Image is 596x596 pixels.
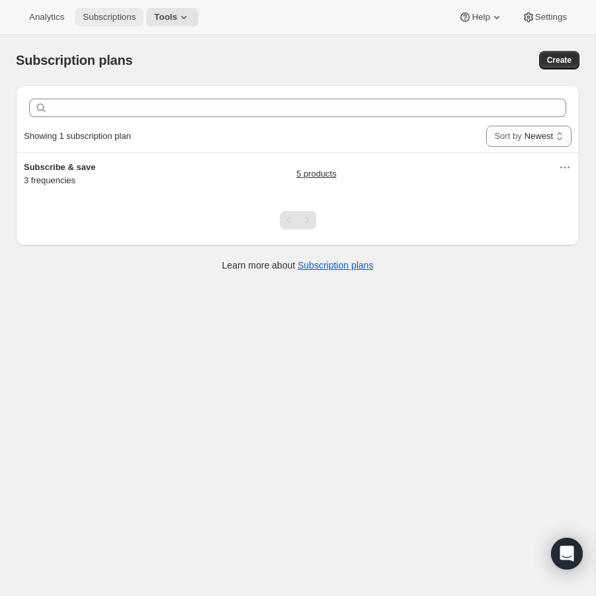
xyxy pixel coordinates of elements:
[24,131,131,141] span: Showing 1 subscription plan
[24,161,189,187] div: 3 frequencies
[75,8,144,26] button: Subscriptions
[21,8,72,26] button: Analytics
[535,12,567,22] span: Settings
[280,211,316,230] nav: Pagination
[154,12,177,22] span: Tools
[24,162,95,172] span: Subscribe & save
[472,12,490,22] span: Help
[539,51,579,69] button: Create
[146,8,198,26] button: Tools
[29,12,64,22] span: Analytics
[551,538,583,570] div: Open Intercom Messenger
[556,158,574,177] button: Actions for Subscribe & save
[298,260,373,271] a: Subscription plans
[450,8,511,26] button: Help
[16,53,132,67] span: Subscription plans
[83,12,136,22] span: Subscriptions
[222,259,374,272] p: Learn more about
[547,55,572,65] span: Create
[296,167,337,181] a: 5 products
[514,8,575,26] button: Settings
